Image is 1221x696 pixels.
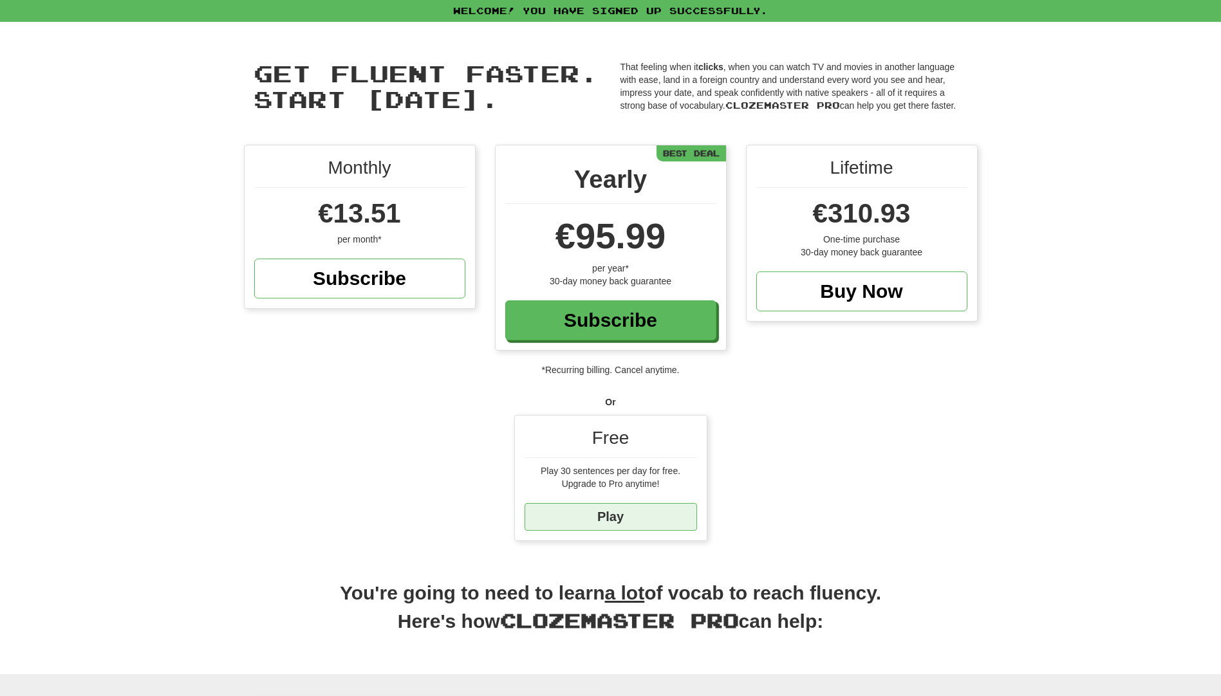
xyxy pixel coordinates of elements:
[605,582,645,603] u: a lot
[525,477,697,490] div: Upgrade to Pro anytime!
[555,215,666,256] span: €95.99
[254,155,465,188] div: Monthly
[657,145,726,161] div: Best Deal
[318,198,400,228] span: €13.51
[505,275,716,288] div: 30-day money back guarantee
[254,59,599,113] span: Get fluent faster. Start [DATE].
[505,262,716,275] div: per year*
[525,464,697,477] div: Play 30 sentences per day for free.
[756,233,967,246] div: One-time purchase
[505,300,716,340] a: Subscribe
[254,259,465,298] a: Subscribe
[620,60,968,112] p: That feeling when it , when you can watch TV and movies in another language with ease, land in a ...
[756,271,967,311] a: Buy Now
[698,62,723,72] strong: clicks
[525,503,697,531] a: Play
[500,609,739,632] span: Clozemaster Pro
[725,100,840,111] span: Clozemaster Pro
[525,425,697,458] div: Free
[244,580,978,649] h2: You're going to need to learn of vocab to reach fluency. Here's how can help:
[505,161,716,204] div: Yearly
[756,246,967,259] div: 30-day money back guarantee
[254,233,465,246] div: per month*
[756,155,967,188] div: Lifetime
[813,198,911,228] span: €310.93
[605,397,615,407] strong: Or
